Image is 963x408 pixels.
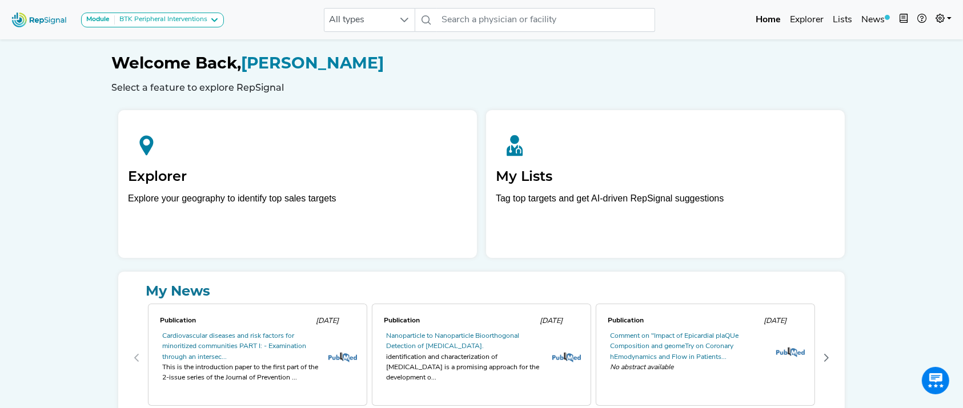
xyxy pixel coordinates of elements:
[857,9,894,31] a: News
[540,317,563,325] span: [DATE]
[894,9,913,31] button: Intel Book
[776,347,805,357] img: pubmed_logo.fab3c44c.png
[785,9,828,31] a: Explorer
[486,110,845,258] a: My ListsTag top targets and get AI-driven RepSignal suggestions
[328,352,357,362] img: pubmed_logo.fab3c44c.png
[324,9,393,31] span: All types
[386,352,543,383] div: identification and characterization of [MEDICAL_DATA] is a promising approach for the development...
[764,317,787,325] span: [DATE]
[817,349,836,367] button: Next Page
[162,333,306,361] a: Cardiovascular diseases and risk factors for minoritized communities PART I: - Examination throug...
[111,53,241,72] span: Welcome Back,
[828,9,857,31] a: Lists
[111,82,852,93] h6: Select a feature to explore RepSignal
[610,333,739,361] a: Comment on "Impact of Epicardial plaQUe Composition and geomeTry on Coronary hEmodynamics and Flo...
[496,192,835,225] p: Tag top targets and get AI-driven RepSignal suggestions
[608,317,644,324] span: Publication
[128,192,467,205] div: Explore your geography to identify top sales targets
[160,317,196,324] span: Publication
[128,168,467,185] h2: Explorer
[118,110,477,258] a: ExplorerExplore your geography to identify top sales targets
[437,8,655,32] input: Search a physician or facility
[496,168,835,185] h2: My Lists
[386,333,519,350] a: Nanoparticle to Nanoparticle Bioorthogonal Detection of [MEDICAL_DATA].
[111,54,852,73] h1: [PERSON_NAME]
[162,362,319,383] div: This is the introduction paper to the first part of the 2-issue series of the Journal of Preventi...
[81,13,224,27] button: ModuleBTK Peripheral Interventions
[552,352,581,362] img: pubmed_logo.fab3c44c.png
[384,317,420,324] span: Publication
[316,317,339,325] span: [DATE]
[610,362,767,373] span: No abstract available
[127,281,836,301] a: My News
[751,9,785,31] a: Home
[115,15,207,25] div: BTK Peripheral Interventions
[86,16,110,23] strong: Module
